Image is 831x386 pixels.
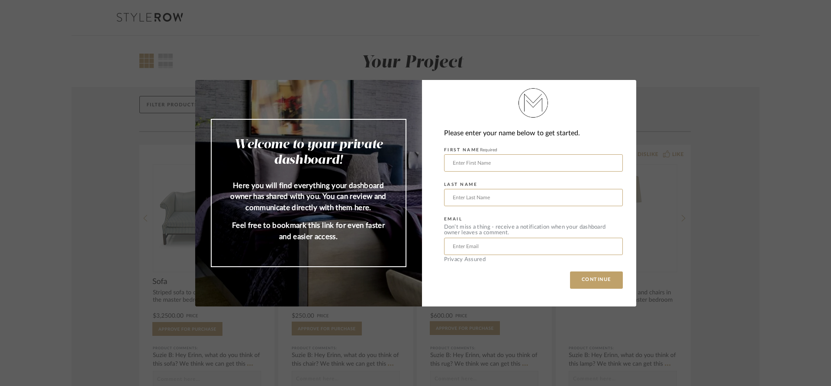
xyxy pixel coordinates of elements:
[444,224,623,236] div: Don’t miss a thing - receive a notification when your dashboard owner leaves a comment.
[229,137,388,168] h2: Welcome to your private dashboard!
[444,257,623,262] div: Privacy Assured
[444,217,463,222] label: EMAIL
[229,180,388,214] p: Here you will find everything your dashboard owner has shared with you. You can review and commun...
[229,220,388,242] p: Feel free to bookmark this link for even faster and easier access.
[444,128,623,139] div: Please enter your name below to get started.
[480,148,497,152] span: Required
[570,271,623,289] button: CONTINUE
[444,189,623,206] input: Enter Last Name
[444,154,623,172] input: Enter First Name
[444,238,623,255] input: Enter Email
[444,182,478,187] label: LAST NAME
[444,147,497,153] label: FIRST NAME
